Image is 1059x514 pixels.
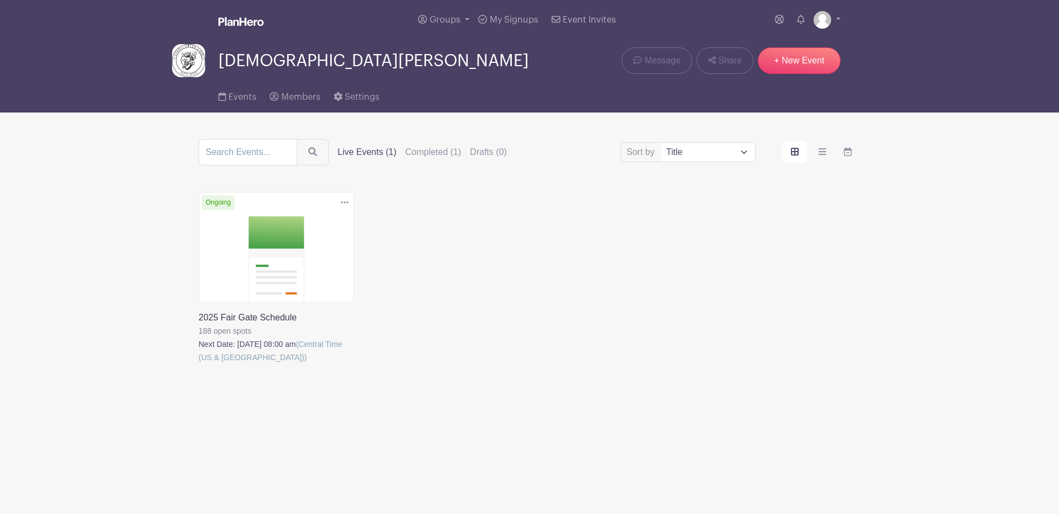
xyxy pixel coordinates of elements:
[758,47,841,74] a: + New Event
[430,15,461,24] span: Groups
[627,146,658,159] label: Sort by
[228,93,256,101] span: Events
[405,146,461,159] label: Completed (1)
[563,15,616,24] span: Event Invites
[622,47,692,74] a: Message
[490,15,538,24] span: My Signups
[218,52,529,70] span: [DEMOGRAPHIC_DATA][PERSON_NAME]
[718,54,742,67] span: Share
[338,146,516,159] div: filters
[782,141,860,163] div: order and view
[270,77,320,113] a: Members
[470,146,507,159] label: Drafts (0)
[338,146,397,159] label: Live Events (1)
[814,11,831,29] img: default-ce2991bfa6775e67f084385cd625a349d9dcbb7a52a09fb2fda1e96e2d18dcdb.png
[218,17,264,26] img: logo_white-6c42ec7e38ccf1d336a20a19083b03d10ae64f83f12c07503d8b9e83406b4c7d.svg
[199,139,297,165] input: Search Events...
[345,93,379,101] span: Settings
[172,44,205,77] img: download%20(1).png
[697,47,753,74] a: Share
[334,77,379,113] a: Settings
[218,77,256,113] a: Events
[645,54,681,67] span: Message
[281,93,320,101] span: Members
